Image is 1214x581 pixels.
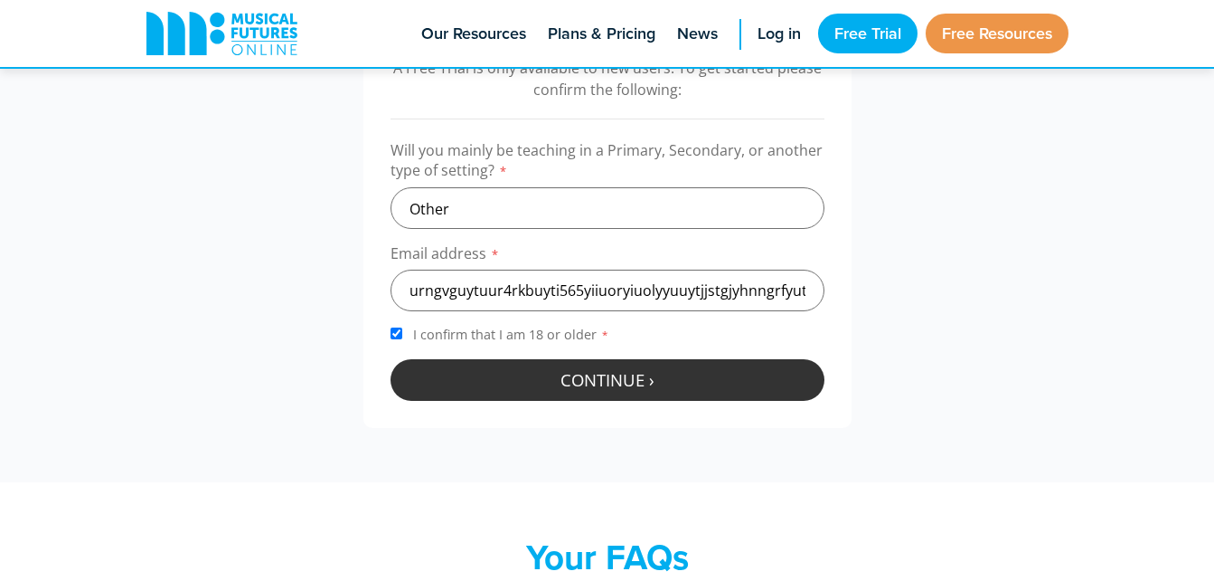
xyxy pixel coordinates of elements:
[391,243,824,270] label: Email address
[409,326,613,343] span: I confirm that I am 18 or older
[391,57,824,100] p: A Free Trial is only available to new users. To get started please confirm the following:
[391,328,402,339] input: I confirm that I am 18 or older*
[421,22,526,46] span: Our Resources
[391,140,824,187] label: Will you mainly be teaching in a Primary, Secondary, or another type of setting?
[677,22,718,46] span: News
[255,537,960,578] h2: Your FAQs
[548,22,655,46] span: Plans & Pricing
[758,22,801,46] span: Log in
[818,14,918,53] a: Free Trial
[926,14,1068,53] a: Free Resources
